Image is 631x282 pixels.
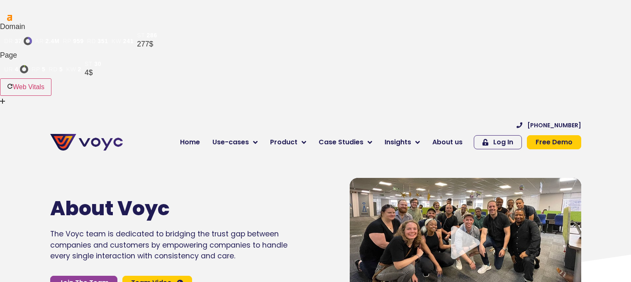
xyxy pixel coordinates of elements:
[66,66,76,73] span: kw
[527,122,581,128] span: [PHONE_NUMBER]
[212,137,249,147] span: Use-cases
[474,135,522,149] a: Log In
[264,134,312,151] a: Product
[32,66,45,73] a: rp5
[63,38,71,44] span: rp
[85,61,101,67] a: st30
[432,137,463,147] span: About us
[493,139,513,146] span: Log In
[35,38,44,44] span: ar
[147,32,157,39] span: 286
[15,38,22,44] span: 37
[87,38,96,44] span: rd
[385,137,411,147] span: Insights
[78,66,82,73] span: 2
[15,66,19,73] span: 4
[63,38,83,44] a: rp959
[449,226,482,260] div: Video play button
[87,38,108,44] a: rd351
[32,66,40,73] span: rp
[94,61,101,67] span: 30
[270,137,297,147] span: Product
[180,137,200,147] span: Home
[516,122,581,128] a: [PHONE_NUMBER]
[137,32,157,39] a: st286
[206,134,264,151] a: Use-cases
[319,137,363,147] span: Case Studies
[50,134,123,151] img: voyc-full-logo
[50,197,263,221] h1: About Voyc
[13,83,44,90] span: Web Vitals
[4,65,28,73] a: ur4
[174,134,206,151] a: Home
[137,32,145,39] span: st
[42,66,46,73] span: 5
[4,37,32,45] a: dr37
[85,61,93,67] span: st
[4,38,13,44] span: dr
[527,135,581,149] a: Free Demo
[49,66,58,73] span: rd
[97,38,108,44] span: 351
[123,38,134,44] span: 241
[85,67,101,78] div: 4$
[536,139,573,146] span: Free Demo
[35,38,60,44] a: ar2.4M
[426,134,469,151] a: About us
[312,134,378,151] a: Case Studies
[4,66,13,73] span: ur
[50,229,287,261] p: The Voyc team is dedicated to bridging the trust gap between companies and customers by empowerin...
[137,39,157,49] div: 277$
[112,38,122,44] span: kw
[378,134,426,151] a: Insights
[66,66,81,73] a: kw2
[73,38,83,44] span: 959
[112,38,134,44] a: kw241
[59,66,63,73] span: 5
[49,66,63,73] a: rd5
[45,38,59,44] span: 2.4M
